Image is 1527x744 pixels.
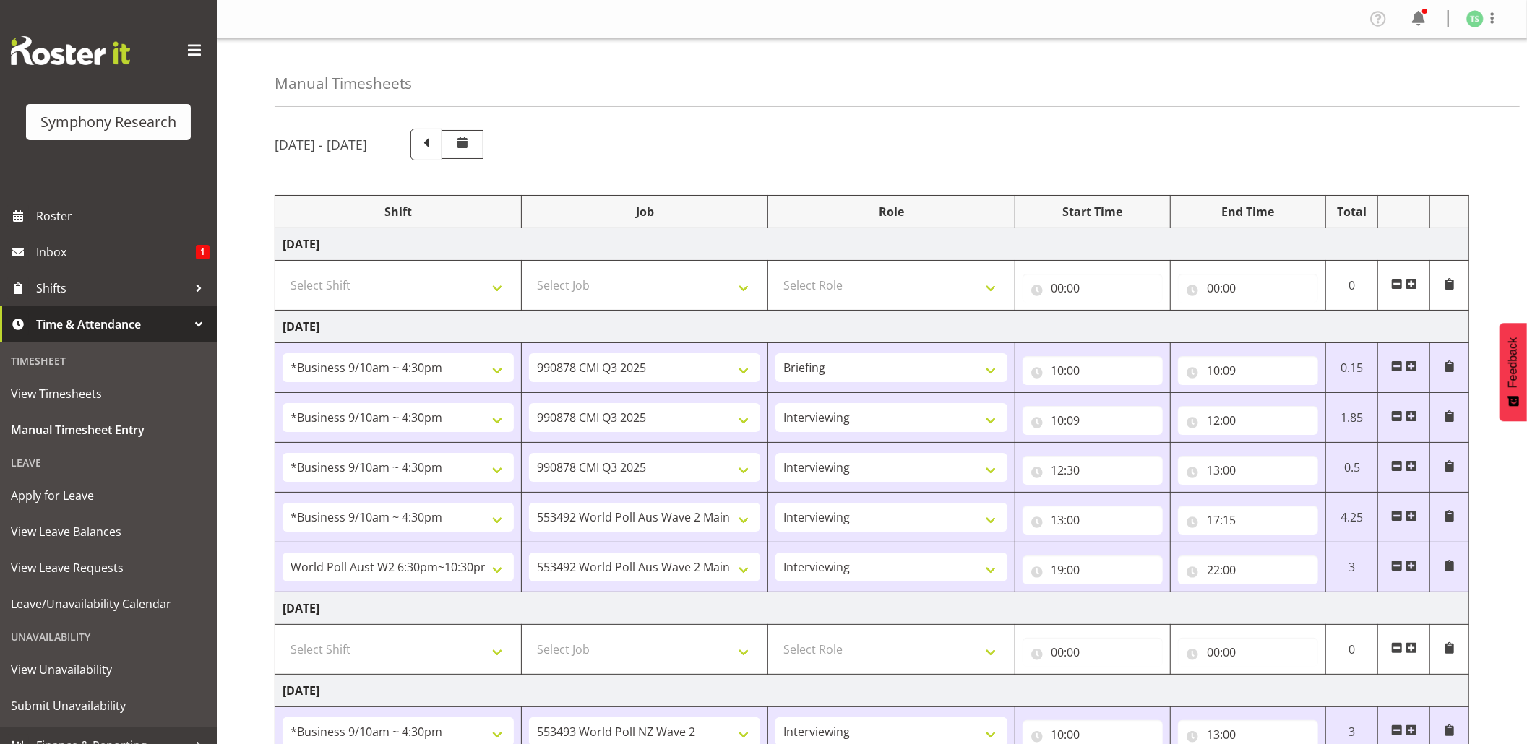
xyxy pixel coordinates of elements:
a: View Unavailability [4,652,213,688]
span: Apply for Leave [11,485,206,506]
div: Unavailability [4,622,213,652]
div: Job [529,203,760,220]
a: Leave/Unavailability Calendar [4,586,213,622]
input: Click to select... [1023,356,1163,385]
span: 1 [196,245,210,259]
input: Click to select... [1178,638,1318,667]
span: Shifts [36,277,188,299]
span: Inbox [36,241,196,263]
span: Leave/Unavailability Calendar [11,593,206,615]
td: [DATE] [275,592,1469,625]
div: Symphony Research [40,111,176,133]
td: [DATE] [275,311,1469,343]
a: Manual Timesheet Entry [4,412,213,448]
div: Timesheet [4,346,213,376]
input: Click to select... [1178,555,1318,584]
span: View Timesheets [11,383,206,405]
td: 0 [1326,625,1378,675]
h4: Manual Timesheets [275,75,412,92]
input: Click to select... [1023,406,1163,435]
a: Apply for Leave [4,477,213,514]
input: Click to select... [1178,356,1318,385]
input: Click to select... [1023,638,1163,667]
span: View Unavailability [11,659,206,680]
span: View Leave Balances [11,521,206,542]
td: [DATE] [275,675,1469,707]
td: 0 [1326,261,1378,311]
span: Feedback [1507,337,1520,388]
span: Time & Attendance [36,313,188,335]
a: Submit Unavailability [4,688,213,724]
span: Roster [36,205,210,227]
input: Click to select... [1178,506,1318,535]
td: 0.15 [1326,343,1378,393]
a: View Timesheets [4,376,213,412]
td: [DATE] [275,228,1469,261]
div: Total [1333,203,1370,220]
button: Feedback - Show survey [1500,323,1527,421]
div: Start Time [1023,203,1163,220]
input: Click to select... [1023,506,1163,535]
input: Click to select... [1023,274,1163,303]
input: Click to select... [1178,456,1318,485]
input: Click to select... [1178,274,1318,303]
div: Leave [4,448,213,477]
span: View Leave Requests [11,557,206,579]
td: 1.85 [1326,393,1378,443]
input: Click to select... [1178,406,1318,435]
div: Role [775,203,1007,220]
td: 3 [1326,542,1378,592]
img: tanya-stebbing1954.jpg [1466,10,1484,27]
td: 4.25 [1326,493,1378,542]
input: Click to select... [1023,456,1163,485]
div: End Time [1178,203,1318,220]
span: Manual Timesheet Entry [11,419,206,441]
a: View Leave Requests [4,550,213,586]
img: Rosterit website logo [11,36,130,65]
span: Submit Unavailability [11,695,206,717]
td: 0.5 [1326,443,1378,493]
h5: [DATE] - [DATE] [275,137,367,152]
a: View Leave Balances [4,514,213,550]
div: Shift [283,203,514,220]
input: Click to select... [1023,555,1163,584]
